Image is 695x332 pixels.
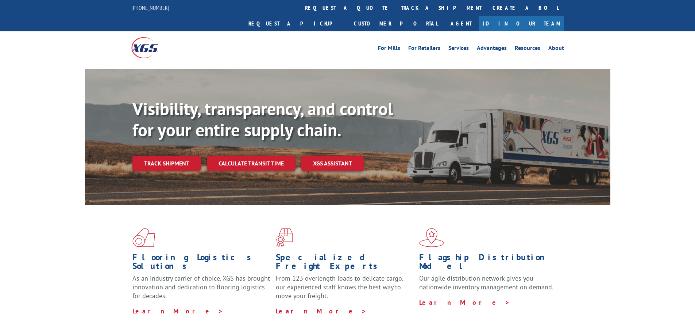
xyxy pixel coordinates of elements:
a: Calculate transit time [207,156,296,171]
a: XGS ASSISTANT [301,156,364,171]
a: Learn More > [419,298,510,306]
h1: Flagship Distribution Model [419,253,557,274]
a: Join Our Team [479,16,564,31]
a: Resources [515,45,540,53]
b: Visibility, transparency, and control for your entire supply chain. [132,97,393,141]
span: As an industry carrier of choice, XGS has brought innovation and dedication to flooring logistics... [132,274,270,300]
a: For Retailers [408,45,440,53]
img: xgs-icon-flagship-distribution-model-red [419,228,444,247]
a: Learn More > [132,307,223,315]
img: xgs-icon-total-supply-chain-intelligence-red [132,228,155,247]
a: Services [448,45,469,53]
p: From 123 overlength loads to delicate cargo, our experienced staff knows the best way to move you... [276,274,414,306]
a: Agent [443,16,479,31]
a: About [548,45,564,53]
a: Advantages [477,45,507,53]
img: xgs-icon-focused-on-flooring-red [276,228,293,247]
h1: Specialized Freight Experts [276,253,414,274]
a: Request a pickup [243,16,348,31]
a: Customer Portal [348,16,443,31]
a: For Mills [378,45,400,53]
a: Track shipment [132,156,201,171]
h1: Flooring Logistics Solutions [132,253,270,274]
a: [PHONE_NUMBER] [131,4,169,11]
span: Our agile distribution network gives you nationwide inventory management on demand. [419,274,553,291]
a: Learn More > [276,307,367,315]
